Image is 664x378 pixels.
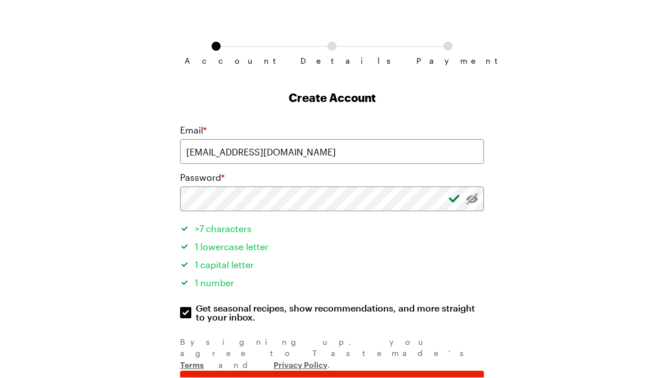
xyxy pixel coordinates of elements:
label: Password [180,171,225,185]
a: Terms [180,359,204,370]
span: Details [300,57,364,66]
span: Get seasonal recipes, show recommendations, and more straight to your inbox. [196,304,485,322]
span: 1 number [195,278,234,288]
span: 1 capital letter [195,260,254,270]
ol: Subscription checkout form navigation [180,42,484,57]
label: Email [180,124,207,137]
div: By signing up , you agree to Tastemade's and . [180,337,484,371]
span: Payment [416,57,479,66]
span: >7 characters [195,224,252,234]
span: 1 lowercase letter [195,242,268,252]
a: Privacy Policy [273,359,327,370]
h1: Create Account [180,90,484,106]
span: Account [185,57,248,66]
input: Get seasonal recipes, show recommendations, and more straight to your inbox. [180,308,191,319]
